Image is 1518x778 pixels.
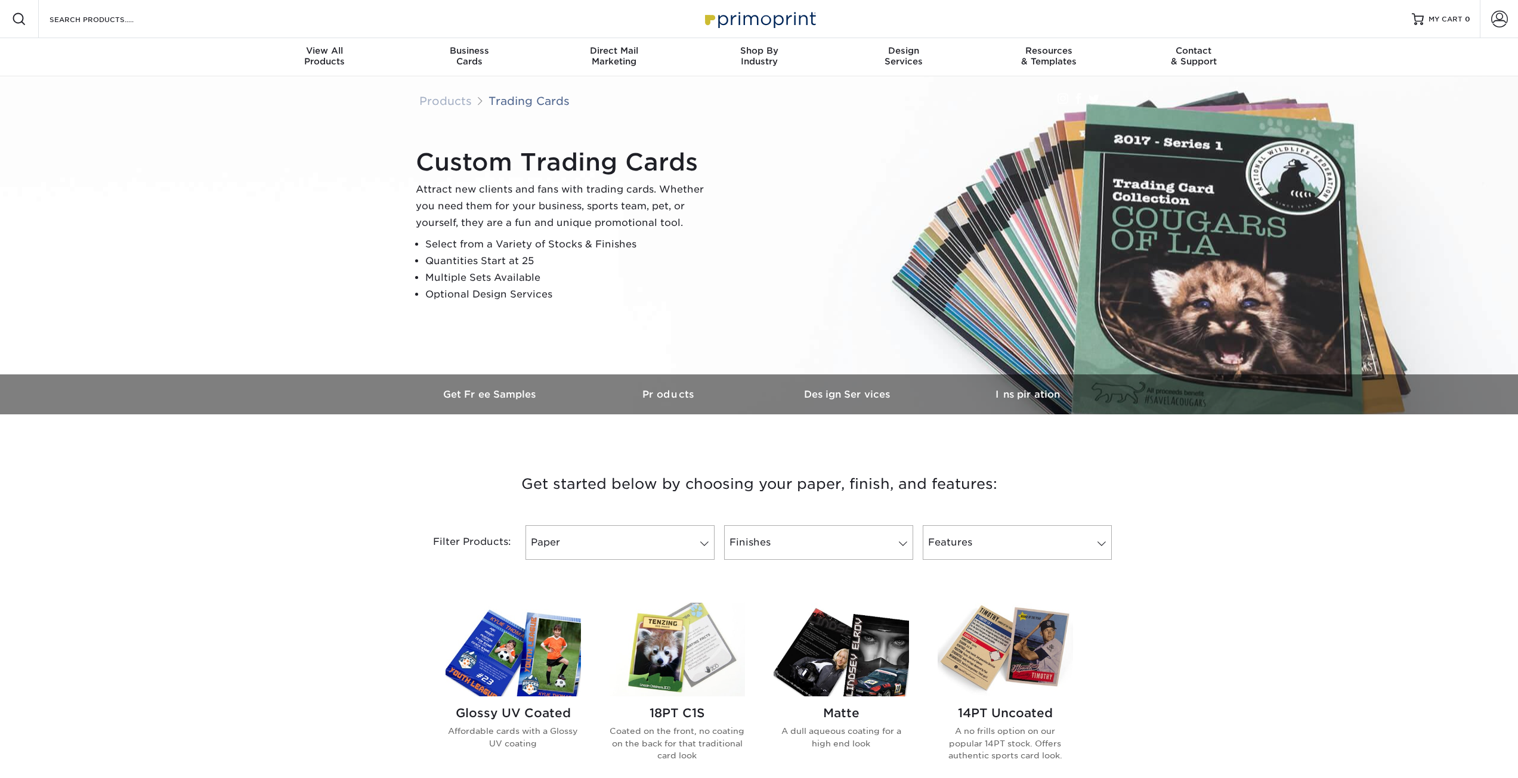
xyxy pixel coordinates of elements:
img: 18PT C1S Trading Cards [610,603,745,696]
p: Coated on the front, no coating on the back for that traditional card look [610,725,745,761]
div: Filter Products: [401,525,521,560]
a: View AllProducts [252,38,397,76]
a: Design Services [759,374,938,414]
h2: 18PT C1S [610,706,745,720]
a: Trading Cards [489,94,570,107]
span: Contact [1121,45,1266,56]
span: Design [831,45,976,56]
h3: Get Free Samples [401,389,580,400]
div: Industry [687,45,831,67]
a: Shop ByIndustry [687,38,831,76]
a: Resources& Templates [976,38,1121,76]
a: BusinessCards [397,38,542,76]
h2: Glossy UV Coated [446,706,581,720]
div: Services [831,45,976,67]
a: Finishes [724,525,913,560]
li: Quantities Start at 25 [425,253,714,269]
input: SEARCH PRODUCTS..... [48,12,165,26]
span: Resources [976,45,1121,56]
span: Shop By [687,45,831,56]
h2: 14PT Uncoated [938,706,1073,720]
img: Matte Trading Cards [774,603,909,696]
p: Affordable cards with a Glossy UV coating [446,725,581,749]
div: Marketing [542,45,687,67]
li: Select from a Variety of Stocks & Finishes [425,236,714,253]
span: MY CART [1429,14,1463,24]
a: Products [419,94,472,107]
a: Direct MailMarketing [542,38,687,76]
img: Glossy UV Coated Trading Cards [446,603,581,696]
li: Multiple Sets Available [425,269,714,286]
div: & Templates [976,45,1121,67]
div: & Support [1121,45,1266,67]
p: Attract new clients and fans with trading cards. Whether you need them for your business, sports ... [416,181,714,231]
h1: Custom Trading Cards [416,148,714,176]
p: A dull aqueous coating for a high end look [774,725,909,749]
img: Primoprint [700,6,819,32]
h3: Products [580,389,759,400]
div: Cards [397,45,542,67]
span: Business [397,45,542,56]
a: Products [580,374,759,414]
span: View All [252,45,397,56]
a: Features [923,525,1112,560]
h3: Inspiration [938,389,1117,400]
p: A no frills option on our popular 14PT stock. Offers authentic sports card look. [938,725,1073,761]
a: Inspiration [938,374,1117,414]
span: Direct Mail [542,45,687,56]
h3: Get started below by choosing your paper, finish, and features: [410,457,1108,511]
li: Optional Design Services [425,286,714,303]
a: Paper [525,525,715,560]
span: 0 [1465,15,1470,23]
h3: Design Services [759,389,938,400]
a: Get Free Samples [401,374,580,414]
img: 14PT Uncoated Trading Cards [938,603,1073,696]
div: Products [252,45,397,67]
a: Contact& Support [1121,38,1266,76]
h2: Matte [774,706,909,720]
a: DesignServices [831,38,976,76]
